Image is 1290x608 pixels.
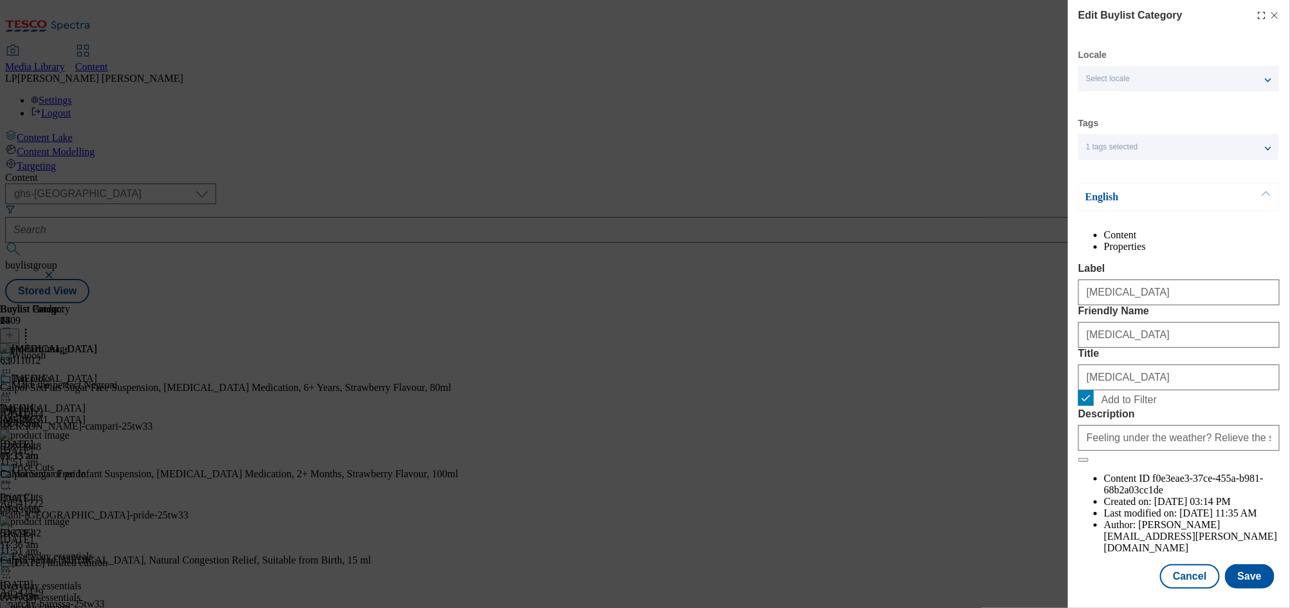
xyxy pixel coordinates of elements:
[1078,365,1280,390] input: Enter Title
[1078,120,1099,127] label: Tags
[1086,74,1130,84] span: Select locale
[1104,473,1280,496] li: Content ID
[1086,142,1138,152] span: 1 tags selected
[1078,66,1279,91] button: Select locale
[1078,280,1280,305] input: Enter Label
[1104,473,1264,495] span: f0e3eae3-37ce-455a-b981-68b2a03cc1de
[1078,348,1280,359] label: Title
[1154,496,1231,507] span: [DATE] 03:14 PM
[1078,408,1280,420] label: Description
[1104,241,1280,252] li: Properties
[1078,425,1280,451] input: Enter Description
[1104,496,1280,508] li: Created on:
[1085,191,1221,204] p: English
[1160,564,1219,589] button: Cancel
[1078,8,1183,23] h4: Edit Buylist Category
[1104,229,1280,241] li: Content
[1101,394,1157,406] span: Add to Filter
[1104,519,1280,554] li: Author:
[1078,8,1280,589] div: Modal
[1180,508,1257,518] span: [DATE] 11:35 AM
[1078,322,1280,348] input: Enter Friendly Name
[1104,519,1277,553] span: [PERSON_NAME][EMAIL_ADDRESS][PERSON_NAME][DOMAIN_NAME]
[1078,305,1280,317] label: Friendly Name
[1225,564,1275,589] button: Save
[1078,263,1280,274] label: Label
[1078,134,1279,160] button: 1 tags selected
[1078,52,1107,59] label: Locale
[1104,508,1280,519] li: Last modified on:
